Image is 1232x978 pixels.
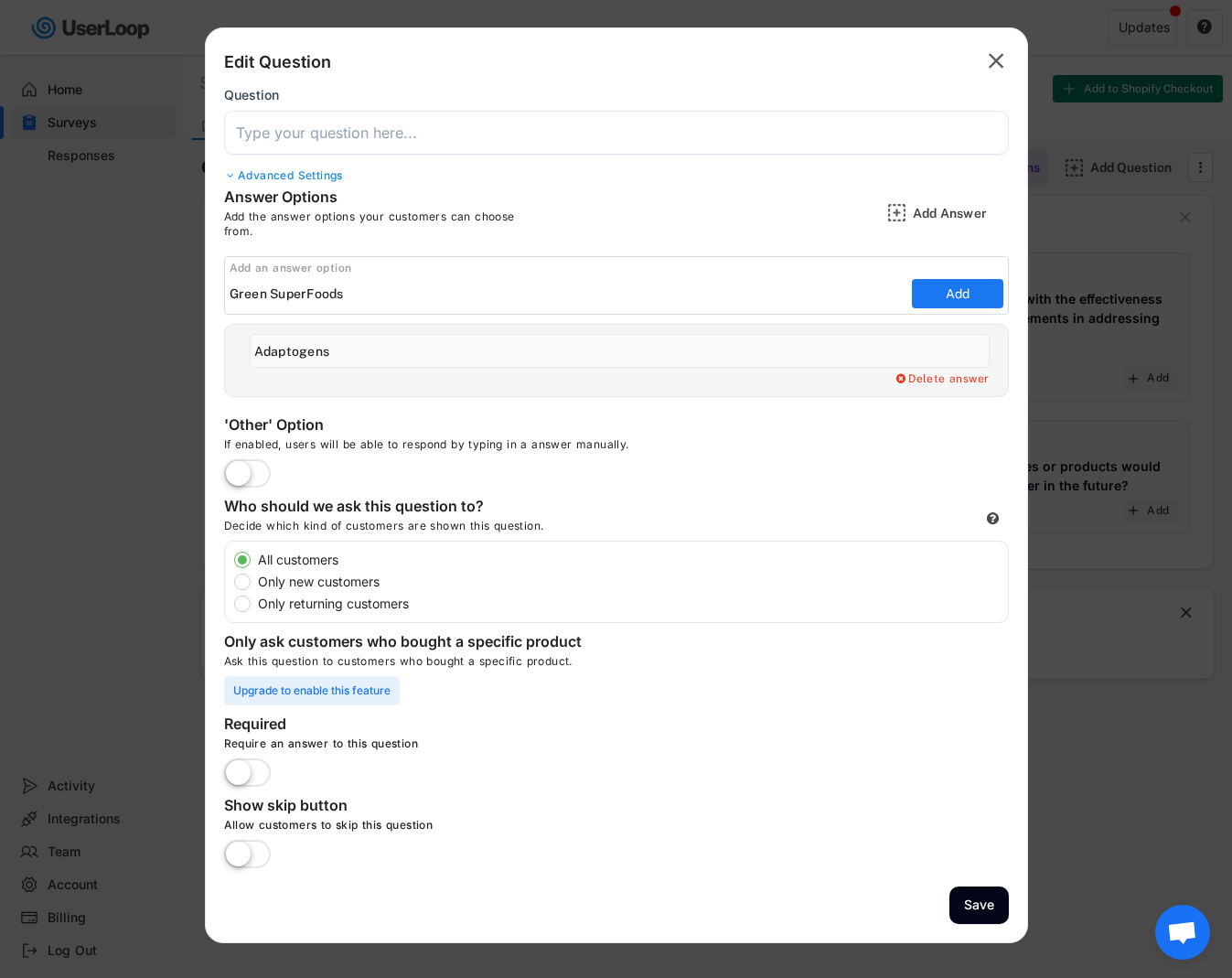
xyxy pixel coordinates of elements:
[230,262,1008,276] div: Add an answer option
[913,205,1004,221] div: Add Answer
[224,632,590,654] div: Only ask customers who bought a specific product
[224,676,400,705] div: Upgrade to enable this feature
[224,111,1009,155] input: Type your question here...
[224,51,331,73] div: Edit Question
[224,497,590,519] div: Who should we ask this question to?
[224,736,773,758] div: Require an answer to this question
[224,210,544,238] div: Add the answer options your customers can choose from.
[1155,905,1210,960] a: Open chat
[887,203,906,222] img: AddMajor.svg
[989,48,1004,74] text: 
[224,415,590,437] div: 'Other' Option
[250,334,990,368] input: Adaptogens
[252,597,1008,610] label: Only returning customers
[912,279,1003,308] button: Add
[224,168,1009,183] div: Advanced Settings
[224,818,773,840] div: Allow customers to skip this question
[983,47,1009,76] button: 
[949,887,1009,924] button: Save
[224,796,590,818] div: Show skip button
[252,575,1008,588] label: Only new customers
[895,372,990,387] div: Delete answer
[224,519,681,541] div: Decide which kind of customers are shown this question.
[224,87,279,103] div: Question
[224,188,498,210] div: Answer Options
[224,437,773,459] div: If enabled, users will be able to respond by typing in a answer manually.
[224,715,590,736] div: Required
[224,654,1009,676] div: Ask this question to customers who bought a specific product.
[252,553,1008,566] label: All customers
